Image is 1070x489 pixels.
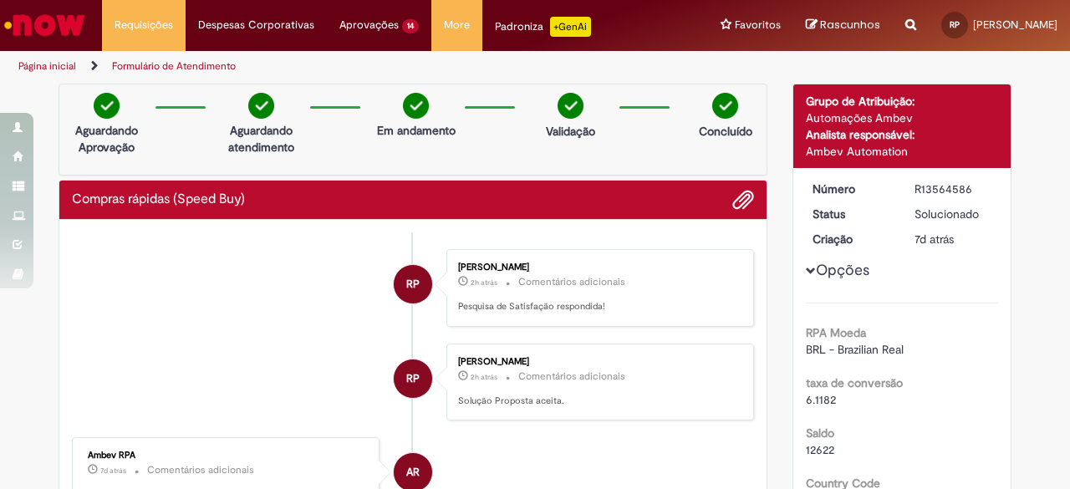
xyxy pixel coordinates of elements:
[377,122,456,139] p: Em andamento
[100,466,126,476] span: 7d atrás
[115,17,173,33] span: Requisições
[147,463,254,477] small: Comentários adicionais
[88,451,366,461] div: Ambev RPA
[800,231,903,247] dt: Criação
[973,18,1057,32] span: [PERSON_NAME]
[915,231,992,247] div: 24/09/2025 17:52:36
[820,17,880,33] span: Rascunhos
[915,232,954,247] span: 7d atrás
[558,93,583,119] img: check-circle-green.png
[806,325,866,340] b: RPA Moeda
[915,206,992,222] div: Solucionado
[2,8,88,42] img: ServiceNow
[495,17,591,37] div: Padroniza
[712,93,738,119] img: check-circle-green.png
[546,123,595,140] p: Validação
[458,357,736,367] div: [PERSON_NAME]
[550,17,591,37] p: +GenAi
[444,17,470,33] span: More
[471,372,497,382] span: 2h atrás
[402,19,419,33] span: 14
[100,466,126,476] time: 24/09/2025 18:29:50
[112,59,236,73] a: Formulário de Atendimento
[732,189,754,211] button: Adicionar anexos
[66,122,147,155] p: Aguardando Aprovação
[800,206,903,222] dt: Status
[458,262,736,273] div: [PERSON_NAME]
[458,395,736,408] p: Solução Proposta aceita.
[471,372,497,382] time: 01/10/2025 12:54:39
[13,51,701,82] ul: Trilhas de página
[806,110,999,126] div: Automações Ambev
[915,181,992,197] div: R13564586
[518,275,625,289] small: Comentários adicionais
[806,375,903,390] b: taxa de conversão
[248,93,274,119] img: check-circle-green.png
[806,93,999,110] div: Grupo de Atribuição:
[339,17,399,33] span: Aprovações
[915,232,954,247] time: 24/09/2025 17:52:36
[18,59,76,73] a: Página inicial
[806,392,836,407] span: 6.1182
[94,93,120,119] img: check-circle-green.png
[806,442,834,457] span: 12622
[806,18,880,33] a: Rascunhos
[394,359,432,398] div: Romulo Julio Ferreira Pereira
[406,264,420,304] span: RP
[800,181,903,197] dt: Número
[471,278,497,288] span: 2h atrás
[394,265,432,303] div: Romulo Julio Ferreira Pereira
[403,93,429,119] img: check-circle-green.png
[699,123,752,140] p: Concluído
[806,143,999,160] div: Ambev Automation
[198,17,314,33] span: Despesas Corporativas
[72,192,245,207] h2: Compras rápidas (Speed Buy) Histórico de tíquete
[806,425,834,441] b: Saldo
[471,278,497,288] time: 01/10/2025 12:56:57
[221,122,302,155] p: Aguardando atendimento
[518,369,625,384] small: Comentários adicionais
[735,17,781,33] span: Favoritos
[458,300,736,313] p: Pesquisa de Satisfação respondida!
[806,342,904,357] span: BRL - Brazilian Real
[806,126,999,143] div: Analista responsável:
[950,19,960,30] span: RP
[406,359,420,399] span: RP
